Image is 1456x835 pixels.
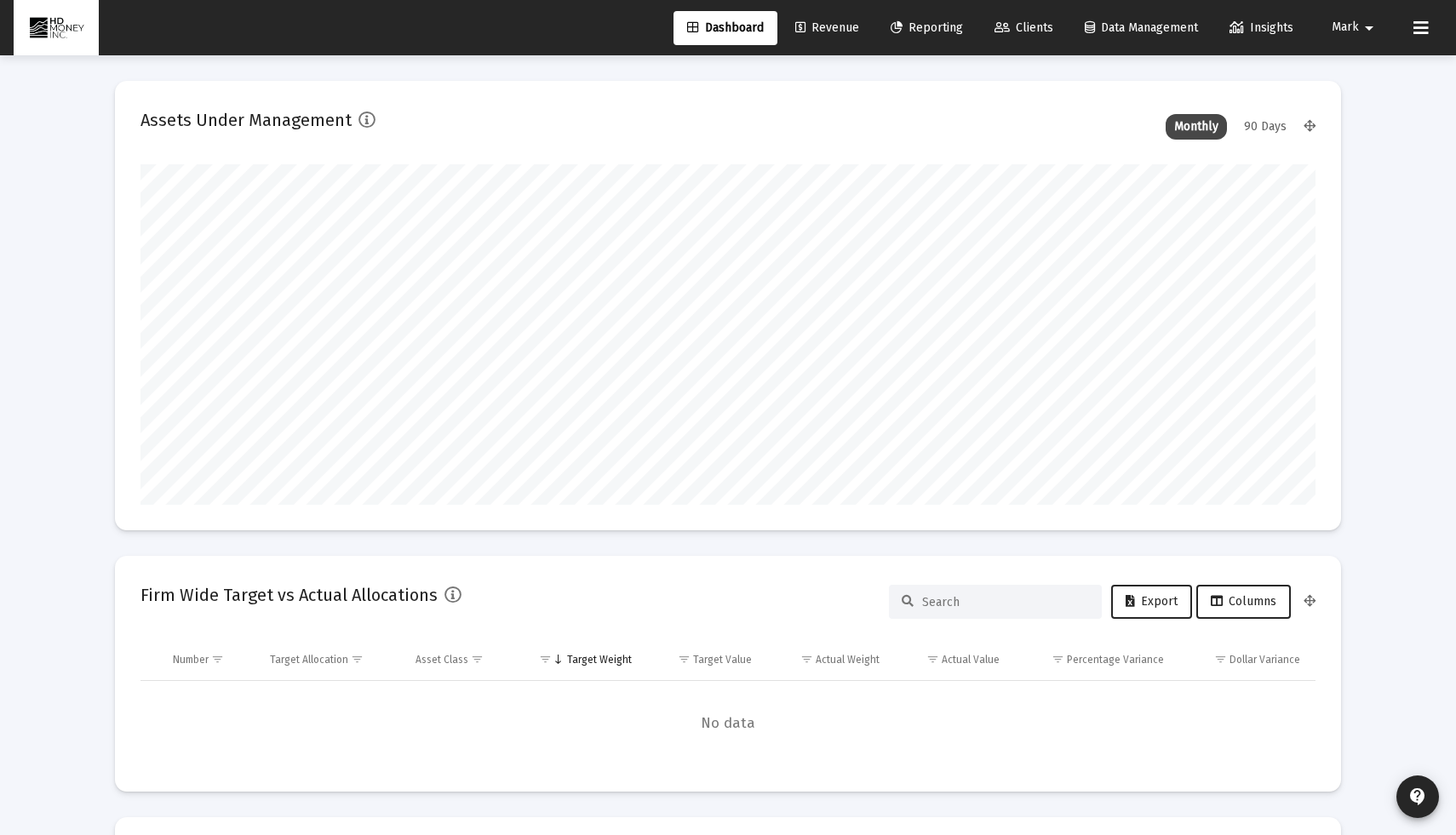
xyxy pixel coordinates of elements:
[764,639,891,680] td: Column Actual Weight
[800,653,813,666] span: Show filter options for column 'Actual Weight'
[674,11,777,45] a: Dashboard
[1071,11,1212,45] a: Data Management
[270,653,348,666] div: Target Allocation
[567,653,632,666] div: Target Weight
[782,11,873,45] a: Revenue
[1359,11,1379,45] mat-icon: arrow_drop_down
[1085,20,1198,35] span: Data Management
[416,653,468,666] div: Asset Class
[678,653,691,666] span: Show filter options for column 'Target Value'
[140,106,352,134] h2: Assets Under Management
[942,653,1000,666] div: Actual Value
[1012,639,1175,680] td: Column Percentage Variance
[1111,585,1192,619] button: Export
[1196,585,1291,619] button: Columns
[140,714,1316,733] span: No data
[1211,594,1276,609] span: Columns
[926,653,939,666] span: Show filter options for column 'Actual Value'
[1230,20,1293,35] span: Insights
[877,11,977,45] a: Reporting
[1126,594,1178,609] span: Export
[922,595,1089,609] input: Search
[1052,653,1064,666] span: Show filter options for column 'Percentage Variance'
[539,653,552,666] span: Show filter options for column 'Target Weight'
[516,639,644,680] td: Column Target Weight
[1166,114,1227,140] div: Monthly
[1311,10,1400,44] button: Mark
[351,653,364,666] span: Show filter options for column 'Target Allocation'
[1214,653,1227,666] span: Show filter options for column 'Dollar Variance'
[140,639,1316,766] div: Data grid
[687,20,764,35] span: Dashboard
[693,653,752,666] div: Target Value
[161,639,258,680] td: Column Number
[816,653,880,666] div: Actual Weight
[891,20,963,35] span: Reporting
[1176,639,1316,680] td: Column Dollar Variance
[1332,20,1359,35] span: Mark
[258,639,404,680] td: Column Target Allocation
[1235,114,1295,140] div: 90 Days
[891,639,1012,680] td: Column Actual Value
[1067,653,1164,666] div: Percentage Variance
[26,11,86,45] img: Dashboard
[140,581,438,609] h2: Firm Wide Target vs Actual Allocations
[404,639,517,680] td: Column Asset Class
[1407,786,1428,807] mat-icon: contact_support
[211,653,224,666] span: Show filter options for column 'Number'
[471,653,484,666] span: Show filter options for column 'Asset Class'
[995,20,1053,35] span: Clients
[644,639,764,680] td: Column Target Value
[981,11,1067,45] a: Clients
[1230,653,1300,666] div: Dollar Variance
[173,653,209,666] div: Number
[1216,11,1307,45] a: Insights
[795,20,859,35] span: Revenue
